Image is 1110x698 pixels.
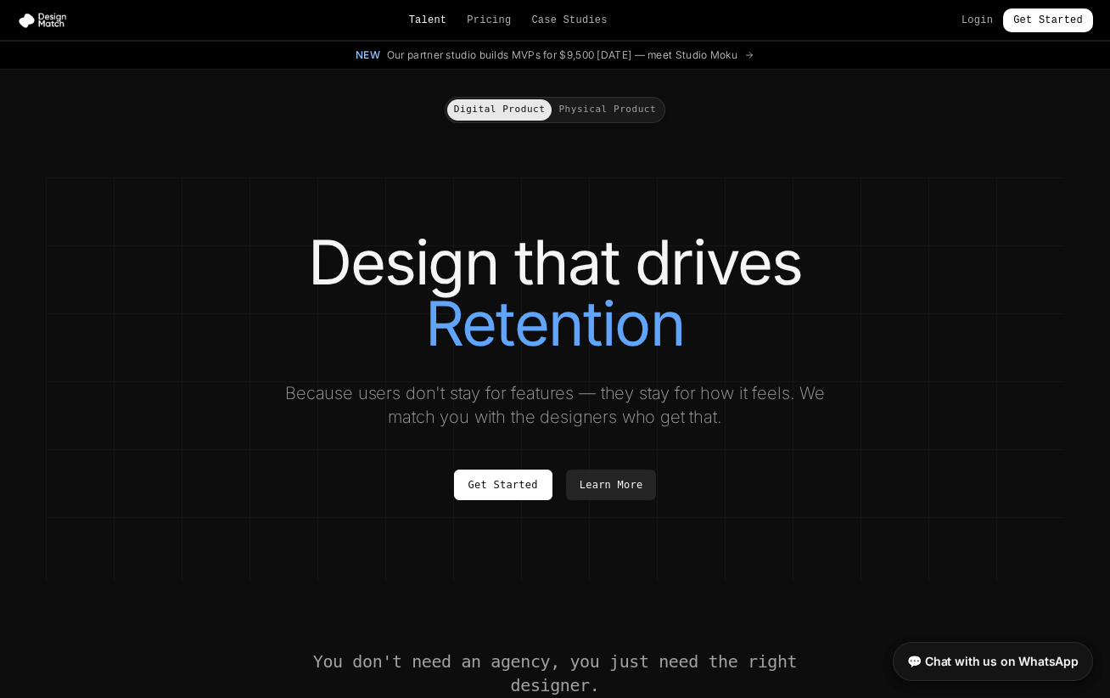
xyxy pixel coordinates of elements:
[893,642,1093,681] a: 💬 Chat with us on WhatsApp
[552,99,663,121] button: Physical Product
[311,650,799,697] h2: You don't need an agency, you just need the right designer.
[566,470,657,500] a: Learn More
[387,48,737,62] span: Our partner studio builds MVPs for $9,500 [DATE] — meet Studio Moku
[409,14,447,27] a: Talent
[961,14,993,27] a: Login
[17,12,75,29] img: Design Match
[80,232,1030,354] h1: Design that drives
[270,381,840,429] p: Because users don't stay for features — they stay for how it feels. We match you with the designe...
[1003,8,1093,32] a: Get Started
[467,14,511,27] a: Pricing
[454,470,552,500] a: Get Started
[425,293,685,354] span: Retention
[356,48,380,62] span: New
[531,14,607,27] a: Case Studies
[447,99,552,121] button: Digital Product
